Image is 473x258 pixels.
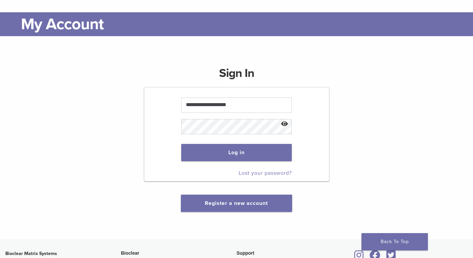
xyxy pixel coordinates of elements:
button: Register a new account [181,195,292,212]
h1: Sign In [219,65,254,87]
strong: Bioclear Matrix Systems [5,251,57,256]
h1: My Account [21,12,468,36]
button: Log in [181,144,292,161]
button: Show password [277,116,292,133]
span: Support [237,250,255,256]
span: Bioclear [121,250,139,256]
a: Register a new account [205,200,268,207]
a: Lost your password? [239,170,292,176]
a: Back To Top [361,233,428,250]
